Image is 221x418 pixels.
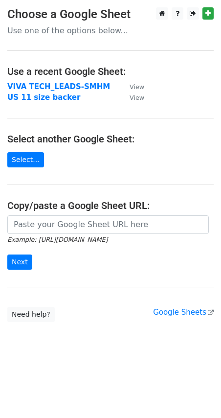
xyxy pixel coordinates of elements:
[7,200,214,211] h4: Copy/paste a Google Sheet URL:
[7,66,214,77] h4: Use a recent Google Sheet:
[130,94,144,101] small: View
[7,215,209,234] input: Paste your Google Sheet URL here
[7,307,55,322] a: Need help?
[130,83,144,91] small: View
[120,82,144,91] a: View
[7,82,110,91] a: VIVA TECH_LEADS-SMHM
[7,7,214,22] h3: Choose a Google Sheet
[153,308,214,317] a: Google Sheets
[7,255,32,270] input: Next
[7,93,80,102] a: US 11 size backer
[7,152,44,167] a: Select...
[7,133,214,145] h4: Select another Google Sheet:
[120,93,144,102] a: View
[7,236,108,243] small: Example: [URL][DOMAIN_NAME]
[7,25,214,36] p: Use one of the options below...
